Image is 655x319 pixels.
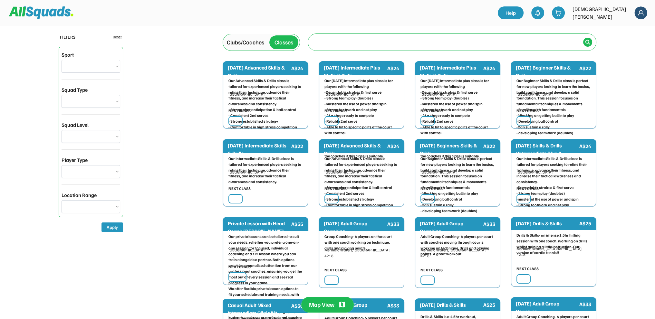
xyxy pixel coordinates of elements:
div: [DATE] Adult Group Coaching [420,220,482,235]
img: yH5BAEAAAAALAAAAAABAAEAAAIBRAA7 [424,118,429,124]
div: [DATE] Adult Group Coaching [324,220,386,235]
div: [DATE] Skills & Drills (Intermediate Plus & Intermediate) [516,142,578,165]
div: Map View [309,301,334,309]
img: Icon%20%2838%29.svg [585,40,590,45]
div: Location Range [62,191,97,199]
div: Our Advanced Skills & Drills class is tailored for experienced players seeking to refine their te... [228,78,303,130]
div: A$22 [579,64,591,72]
div: Our [DATE] Intermediate plus class is for players with the following -Dependable strokes & first ... [420,78,495,159]
img: yH5BAEAAAAALAAAAAABAAEAAAIBRAA7 [328,277,333,283]
div: Mermaid Waters, [GEOGRAPHIC_DATA] 4218 [420,247,495,259]
img: yH5BAEAAAAALAAAAAABAAEAAAIBRAA7 [232,118,237,124]
img: yH5BAEAAAAALAAAAAABAAEAAAIBRAA7 [520,118,525,124]
div: Reset [113,34,122,40]
div: [DATE] Intermediate Plus Skills & Drills [420,64,482,79]
img: yH5BAEAAAAALAAAAAABAAEAAAIBRAA7 [328,118,333,124]
div: Squad Level [62,121,89,129]
div: Our [DATE] Intermediate plus class is for players with the following -Dependable strokes & first ... [324,78,399,159]
div: Our Advanced Skills & Drills class is tailored for experienced players seeking to refine their te... [324,156,399,208]
div: A$33 [483,220,495,228]
div: Our Beginner Skills & Drills class is perfect for new players looking to learn the basics, build ... [420,156,495,214]
div: | - [239,274,243,280]
div: Sport [62,51,74,59]
div: [GEOGRAPHIC_DATA] [324,91,399,97]
div: Mermaid Waters, [GEOGRAPHIC_DATA] 4218 [516,246,591,258]
div: [DATE] Intermediate Skills & Drills [228,142,290,157]
button: Apply [101,222,123,232]
div: [GEOGRAPHIC_DATA] [228,169,303,175]
div: [GEOGRAPHIC_DATA] [420,91,495,97]
div: NEXT CLASS [324,267,347,273]
div: A$24 [387,64,399,72]
div: [DATE] Advanced Skills & Drills [228,64,290,79]
div: Private Lesson with Head Coach [PERSON_NAME] [228,220,290,235]
div: Drills & Skills- an intense 1.5hr hitting session with one coach, working on drills whilst gainin... [516,232,591,256]
div: Our Beginner Skills & Drills class is perfect for new players looking to learn the basics, build ... [516,78,591,136]
div: A$25 [579,220,591,227]
div: A$24 [483,64,495,72]
div: [DATE] Intermediate Plus Skills & Drills [324,64,386,79]
div: Our Intermediate Skills & Drills class is tailored for players seeking to refine their technique,... [516,156,591,208]
div: NEXT CLASS [324,108,347,114]
div: [GEOGRAPHIC_DATA] [516,169,591,175]
div: Mermaid Waters, [GEOGRAPHIC_DATA] 4218 [324,247,399,259]
img: yH5BAEAAAAALAAAAAABAAEAAAIBRAA7 [520,196,525,202]
div: FILTERS [60,33,75,40]
img: Squad%20Logo.svg [9,6,73,19]
div: [DATE] Advanced Skills & Drills [324,142,386,157]
div: Clubs/Coaches [227,38,264,47]
div: Player Type [62,156,88,164]
div: Classes [275,38,293,47]
div: NEXT CLASS [516,108,539,114]
div: [GEOGRAPHIC_DATA] [516,91,591,97]
div: - [233,254,303,260]
div: [DATE] Beginners Skills & Drills [420,142,482,157]
div: NEXT CLASS [228,186,251,192]
div: [GEOGRAPHIC_DATA] [324,169,399,175]
div: A$24 [579,142,591,150]
div: A$24 [387,142,399,150]
div: Adult Group Coaching- 6 players per court with coaches moving through courts working on technique... [420,234,495,257]
div: NEXT CLASS [420,108,443,114]
div: A$22 [291,142,303,150]
img: Frame%2018.svg [634,6,647,19]
div: A$33 [387,220,399,228]
div: [GEOGRAPHIC_DATA] [420,169,495,175]
div: NEXT CLASS [516,266,539,272]
img: yH5BAEAAAAALAAAAAABAAEAAAIBRAA7 [520,276,525,282]
div: NEXT CLASS [228,264,251,270]
img: yH5BAEAAAAALAAAAAABAAEAAAIBRAA7 [232,275,237,280]
img: bell-03%20%281%29.svg [535,10,541,16]
img: yH5BAEAAAAALAAAAAABAAEAAAIBRAA7 [232,196,237,202]
div: Our Intermediate Skills & Drills class is tailored for experienced players seeking to refine thei... [228,156,303,185]
img: yH5BAEAAAAALAAAAAABAAEAAAIBRAA7 [328,196,333,202]
div: [DATE] Drills & Skills [516,220,578,227]
div: Group Coaching- 6 players on the court with one coach working on technique, drills and playing po... [324,234,399,251]
a: Help [498,6,524,19]
div: [DATE] Beginner Skills & Drills [516,64,578,79]
div: [GEOGRAPHIC_DATA] [228,91,303,97]
div: NEXT CLASS [228,108,251,114]
div: [GEOGRAPHIC_DATA] [228,247,303,253]
div: [DEMOGRAPHIC_DATA][PERSON_NAME] [573,5,631,21]
div: NEXT CLASS [420,186,443,192]
div: NEXT CLASS [324,186,347,192]
div: A$24 [291,64,303,72]
div: Squad Type [62,86,88,94]
div: A$55 [291,220,303,228]
img: yH5BAEAAAAALAAAAAABAAEAAAIBRAA7 [424,277,429,283]
img: yH5BAEAAAAALAAAAAABAAEAAAIBRAA7 [424,196,429,202]
div: NEXT CLASS [516,186,539,192]
div: A$22 [483,142,495,150]
div: NEXT CLASS [420,267,443,273]
img: shopping-cart-01%20%281%29.svg [555,10,562,16]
